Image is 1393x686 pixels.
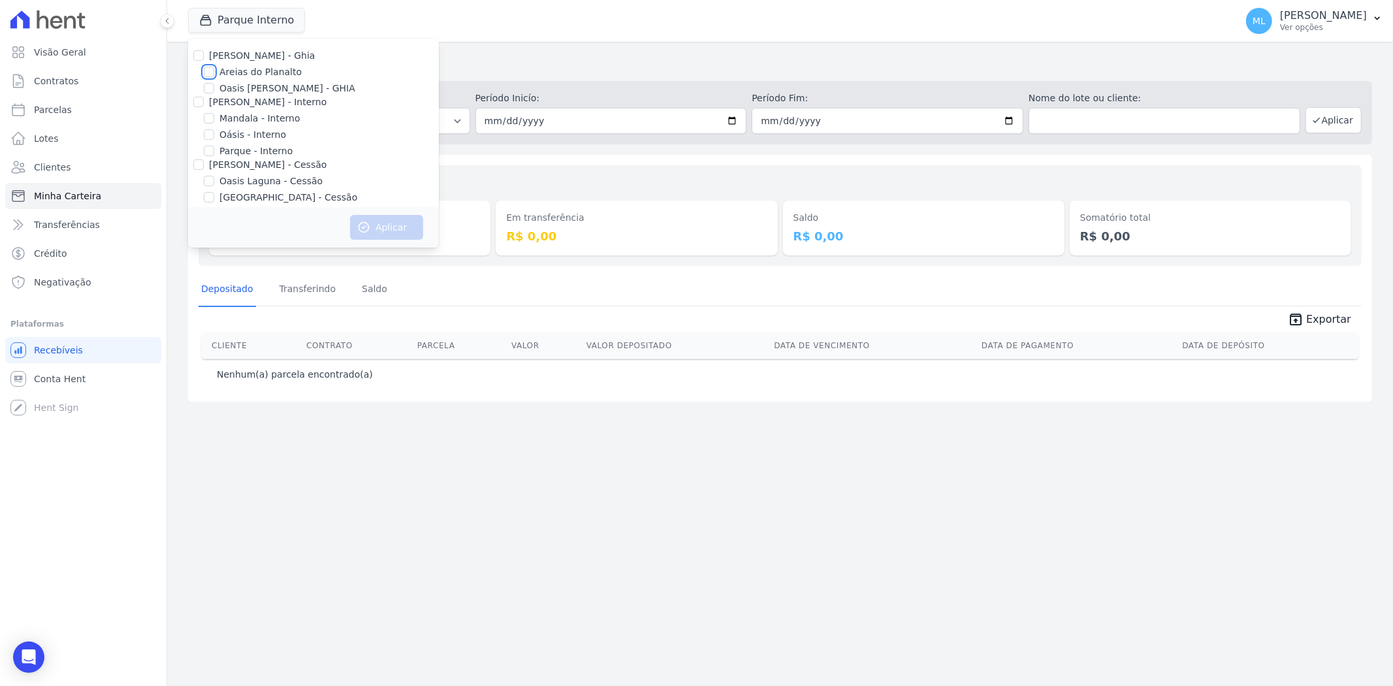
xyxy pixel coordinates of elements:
[34,161,71,174] span: Clientes
[34,189,101,203] span: Minha Carteira
[199,273,256,307] a: Depositado
[506,227,767,245] dd: R$ 0,00
[1029,91,1300,105] label: Nome do lote ou cliente:
[5,269,161,295] a: Negativação
[219,65,302,79] label: Areias do Planalto
[219,82,355,95] label: Oasis [PERSON_NAME] - GHIA
[5,68,161,94] a: Contratos
[793,227,1054,245] dd: R$ 0,00
[209,159,327,170] label: [PERSON_NAME] - Cessão
[1280,22,1367,33] p: Ver opções
[752,91,1023,105] label: Período Fim:
[34,103,72,116] span: Parcelas
[219,191,357,204] label: [GEOGRAPHIC_DATA] - Cessão
[1236,3,1393,39] button: ML [PERSON_NAME] Ver opções
[793,211,1054,225] dt: Saldo
[359,273,390,307] a: Saldo
[209,50,315,61] label: [PERSON_NAME] - Ghia
[5,337,161,363] a: Recebíveis
[34,372,86,385] span: Conta Hent
[1306,312,1351,327] span: Exportar
[581,333,769,359] th: Valor Depositado
[1080,211,1341,225] dt: Somatório total
[219,112,300,125] label: Mandala - Interno
[209,97,327,107] label: [PERSON_NAME] - Interno
[1280,9,1367,22] p: [PERSON_NAME]
[10,316,156,332] div: Plataformas
[1305,107,1362,133] button: Aplicar
[301,333,412,359] th: Contrato
[5,97,161,123] a: Parcelas
[412,333,506,359] th: Parcela
[5,39,161,65] a: Visão Geral
[34,344,83,357] span: Recebíveis
[506,333,581,359] th: Valor
[219,128,286,142] label: Oásis - Interno
[5,125,161,152] a: Lotes
[34,132,59,145] span: Lotes
[1253,16,1266,25] span: ML
[277,273,339,307] a: Transferindo
[5,240,161,267] a: Crédito
[5,154,161,180] a: Clientes
[1277,312,1362,330] a: unarchive Exportar
[5,183,161,209] a: Minha Carteira
[219,174,323,188] label: Oasis Laguna - Cessão
[34,247,67,260] span: Crédito
[5,212,161,238] a: Transferências
[34,218,100,231] span: Transferências
[1177,333,1359,359] th: Data de Depósito
[217,368,373,381] p: Nenhum(a) parcela encontrado(a)
[188,52,1372,76] h2: Minha Carteira
[1080,227,1341,245] dd: R$ 0,00
[201,333,301,359] th: Cliente
[5,366,161,392] a: Conta Hent
[475,91,747,105] label: Período Inicío:
[506,211,767,225] dt: Em transferência
[34,46,86,59] span: Visão Geral
[188,8,305,33] button: Parque Interno
[34,74,78,88] span: Contratos
[976,333,1177,359] th: Data de Pagamento
[1288,312,1304,327] i: unarchive
[34,276,91,289] span: Negativação
[350,215,423,240] button: Aplicar
[219,144,293,158] label: Parque - Interno
[13,642,44,673] div: Open Intercom Messenger
[769,333,976,359] th: Data de Vencimento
